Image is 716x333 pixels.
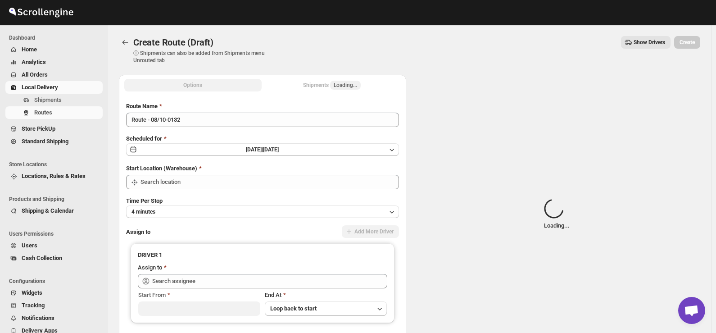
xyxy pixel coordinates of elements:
span: Users [22,242,37,249]
span: 4 minutes [131,208,155,215]
button: Home [5,43,103,56]
span: Home [22,46,37,53]
span: Cash Collection [22,255,62,261]
span: Store Locations [9,161,104,168]
span: Local Delivery [22,84,58,91]
input: Search assignee [152,274,387,288]
span: Assign to [126,228,150,235]
span: Routes [34,109,52,116]
span: Start From [138,292,166,298]
button: Routes [119,36,131,49]
span: Users Permissions [9,230,104,237]
span: Configurations [9,278,104,285]
span: Loop back to start [270,305,317,312]
button: Widgets [5,287,103,299]
span: Loading... [334,82,357,89]
button: Tracking [5,299,103,312]
button: Loop back to start [265,301,387,316]
button: Routes [5,106,103,119]
span: Shipping & Calendar [22,207,74,214]
button: Shipments [5,94,103,106]
div: Open chat [678,297,705,324]
button: All Orders [5,68,103,81]
span: Show Drivers [634,39,665,46]
span: [DATE] | [246,146,263,153]
span: Dashboard [9,34,104,41]
button: All Route Options [124,79,262,91]
span: Shipments [34,96,62,103]
button: [DATE]|[DATE] [126,143,399,156]
div: Assign to [138,263,162,272]
input: Search location [140,175,399,189]
h3: DRIVER 1 [138,251,387,260]
button: Shipping & Calendar [5,205,103,217]
span: Widgets [22,289,42,296]
span: Products and Shipping [9,196,104,203]
span: Analytics [22,59,46,65]
button: Analytics [5,56,103,68]
div: Loading... [544,199,570,230]
span: Store PickUp [22,125,55,132]
span: Tracking [22,302,45,309]
span: All Orders [22,71,48,78]
button: Selected Shipments [263,79,401,91]
p: ⓘ Shipments can also be added from Shipments menu Unrouted tab [133,50,275,64]
div: End At [265,291,387,300]
button: Notifications [5,312,103,324]
span: Notifications [22,315,54,321]
span: Start Location (Warehouse) [126,165,197,172]
button: Users [5,239,103,252]
button: Cash Collection [5,252,103,265]
span: Route Name [126,103,158,109]
span: Time Per Stop [126,197,163,204]
button: 4 minutes [126,205,399,218]
span: Options [183,82,202,89]
button: Show Drivers [621,36,671,49]
span: Standard Shipping [22,138,68,145]
span: Locations, Rules & Rates [22,173,86,179]
span: Create Route (Draft) [133,37,213,48]
span: [DATE] [263,146,279,153]
button: Locations, Rules & Rates [5,170,103,182]
span: Scheduled for [126,135,162,142]
div: Shipments [303,81,361,90]
input: Eg: Bengaluru Route [126,113,399,127]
